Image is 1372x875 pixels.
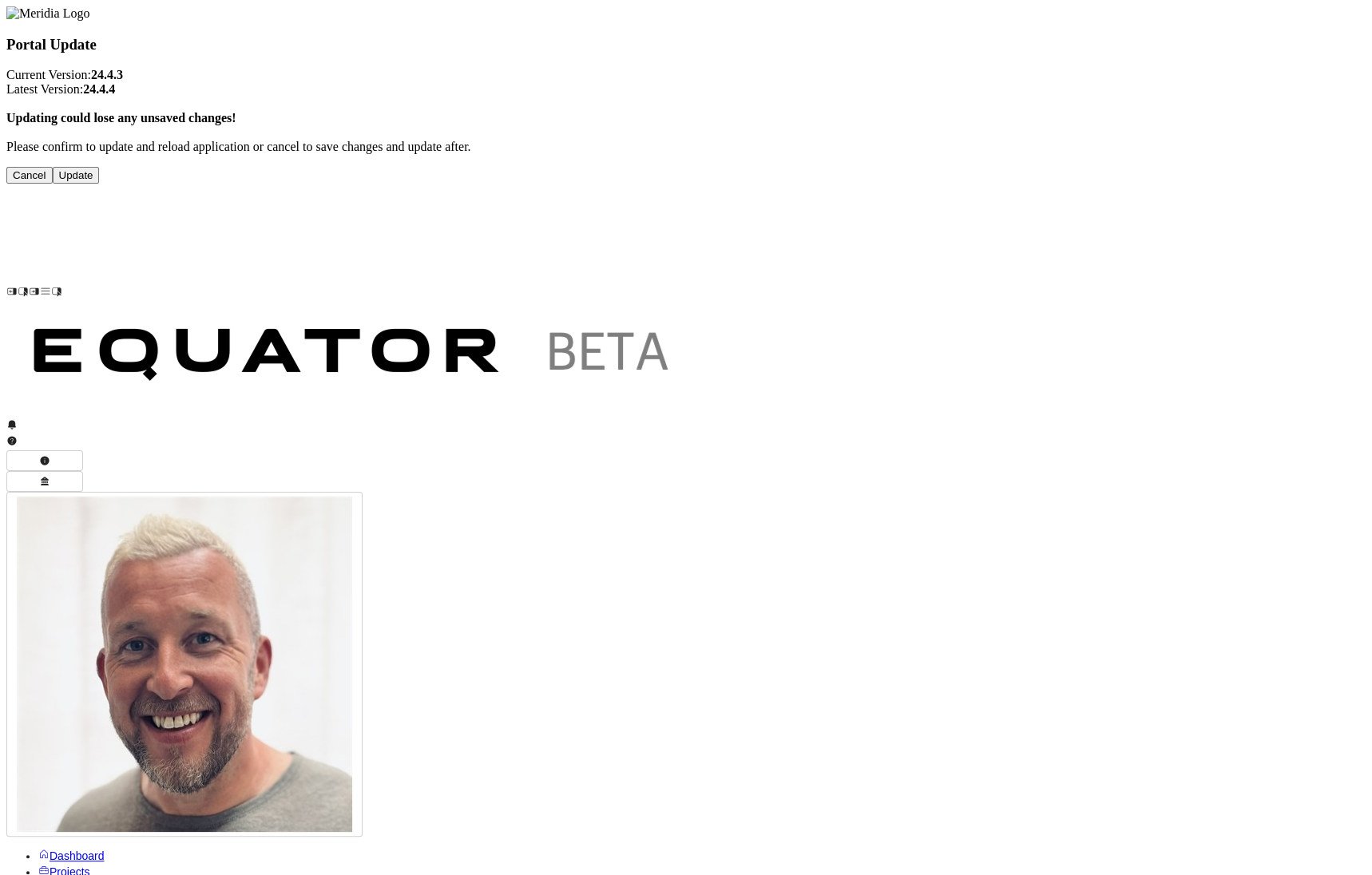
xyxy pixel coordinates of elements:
[6,68,1366,154] p: Current Version: Latest Version: Please confirm to update and reload application or cancel to sav...
[6,111,236,125] strong: Updating could lose any unsaved changes!
[50,849,105,862] span: Dashboard
[91,68,123,81] strong: 24.4.3
[38,849,105,862] a: Dashboard
[6,301,701,414] img: Customer Logo
[83,82,115,96] strong: 24.4.4
[53,167,100,184] button: Update
[17,497,352,832] img: Profile Icon
[6,167,53,184] button: Cancel
[6,36,1366,53] h3: Portal Update
[6,6,89,21] img: Meridia Logo
[62,184,757,297] img: Customer Logo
